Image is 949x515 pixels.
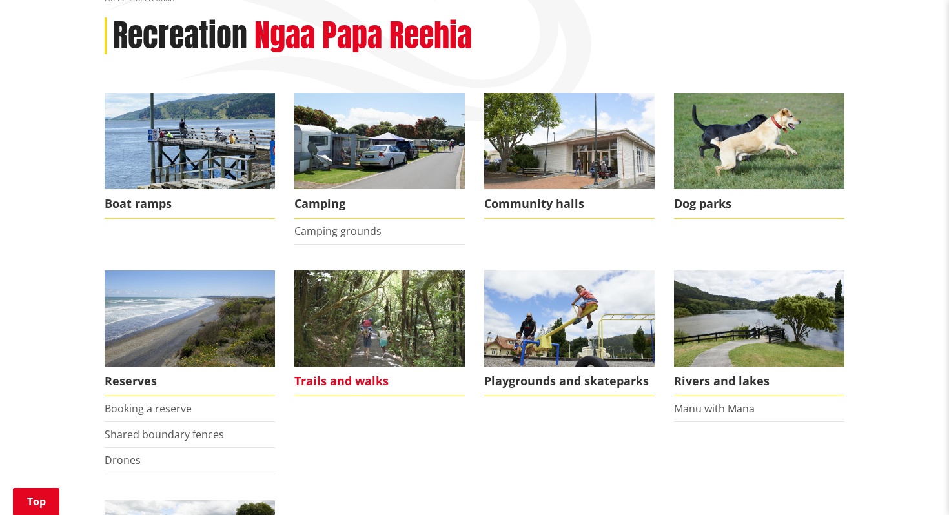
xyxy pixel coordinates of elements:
img: Port Waikato coastal reserve [105,270,275,367]
a: A family enjoying a playground in Ngaruawahia Playgrounds and skateparks [484,270,655,396]
img: Find your local dog park [674,93,844,189]
a: Find your local dog park Dog parks [674,93,844,219]
span: Community halls [484,189,655,219]
a: Booking a reserve [105,401,192,416]
a: Port Waikato coastal reserve Reserves [105,270,275,396]
a: Port Waikato council maintained boat ramp Boat ramps [105,93,275,219]
img: Bridal Veil Falls [294,270,465,367]
span: Playgrounds and skateparks [484,367,655,396]
img: Ngaruawahia Memorial Hall [484,93,655,189]
span: Boat ramps [105,189,275,219]
h2: Ngaa Papa Reehia [254,17,472,55]
a: The Waikato River flowing through Ngaruawahia Rivers and lakes [674,270,844,396]
span: Reserves [105,367,275,396]
a: Bridal Veil Falls scenic walk is located near Raglan in the Waikato Trails and walks [294,270,465,396]
a: Camping grounds [294,224,382,238]
span: Trails and walks [294,367,465,396]
a: camping-ground-v2 Camping [294,93,465,219]
img: Playground in Ngaruawahia [484,270,655,367]
span: Rivers and lakes [674,367,844,396]
img: Waikato River, Ngaruawahia [674,270,844,367]
a: Top [13,488,59,515]
h1: Recreation [113,17,247,55]
iframe: Messenger Launcher [890,461,936,507]
img: Port Waikato boat ramp [105,93,275,189]
a: Shared boundary fences [105,427,224,441]
span: Dog parks [674,189,844,219]
a: Ngaruawahia Memorial Hall Community halls [484,93,655,219]
span: Camping [294,189,465,219]
img: camping-ground-v2 [294,93,465,189]
a: Drones [105,453,141,467]
a: Manu with Mana [674,401,755,416]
